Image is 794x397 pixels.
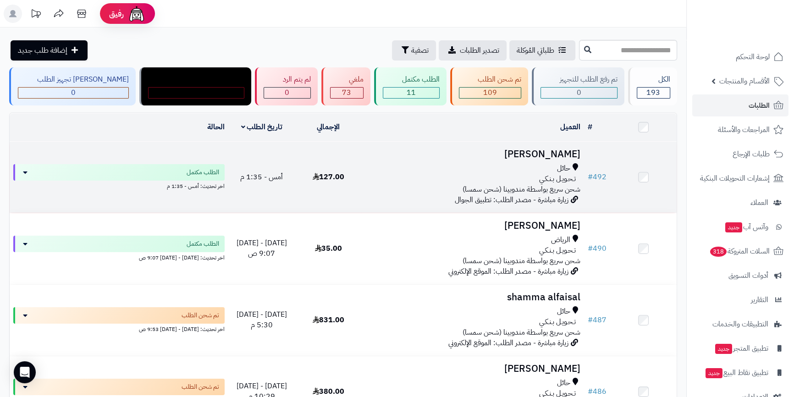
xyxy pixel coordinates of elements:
[18,88,128,98] div: 0
[646,87,660,98] span: 193
[728,269,768,282] span: أدوات التسويق
[539,317,576,327] span: تـحـويـل بـنـكـي
[264,74,311,85] div: لم يتم الرد
[751,293,768,306] span: التقارير
[539,245,576,256] span: تـحـويـل بـنـكـي
[724,221,768,233] span: وآتس آب
[24,5,47,25] a: تحديثات المنصة
[692,192,788,214] a: العملاء
[588,171,593,182] span: #
[749,99,770,112] span: الطلبات
[714,342,768,355] span: تطبيق المتجر
[588,314,607,325] a: #487
[13,324,225,333] div: اخر تحديث: [DATE] - [DATE] 9:53 ص
[706,368,722,378] span: جديد
[560,121,580,132] a: العميل
[459,88,521,98] div: 109
[541,88,617,98] div: 0
[285,87,289,98] span: 0
[692,362,788,384] a: تطبيق نقاط البيعجديد
[692,119,788,141] a: المراجعات والأسئلة
[463,327,580,338] span: شحن سريع بواسطة مندوبينا (شحن سمسا)
[715,344,732,354] span: جديد
[588,121,592,132] a: #
[588,386,593,397] span: #
[411,45,429,56] span: تصفية
[509,40,575,61] a: طلباتي المُوكلة
[577,87,581,98] span: 0
[237,237,287,259] span: [DATE] - [DATE] 9:07 ص
[588,171,607,182] a: #492
[448,337,568,348] span: زيارة مباشرة - مصدر الطلب: الموقع الإلكتروني
[626,67,679,105] a: الكل193
[365,364,580,374] h3: [PERSON_NAME]
[709,245,770,258] span: السلات المتروكة
[7,67,138,105] a: [PERSON_NAME] تجهيز الطلب 0
[718,123,770,136] span: المراجعات والأسئلة
[330,74,364,85] div: ملغي
[463,184,580,195] span: شحن سريع بواسطة مندوبينا (شحن سمسا)
[71,87,76,98] span: 0
[313,314,344,325] span: 831.00
[194,87,198,98] span: 0
[700,172,770,185] span: إشعارات التحويلات البنكية
[313,171,344,182] span: 127.00
[342,87,351,98] span: 73
[692,289,788,311] a: التقارير
[11,40,88,61] a: إضافة طلب جديد
[459,74,522,85] div: تم شحن الطلب
[557,378,570,388] span: حائل
[539,174,576,184] span: تـحـويـل بـنـكـي
[320,67,373,105] a: ملغي 73
[733,148,770,160] span: طلبات الإرجاع
[712,318,768,331] span: التطبيقات والخدمات
[692,216,788,238] a: وآتس آبجديد
[138,67,254,105] a: مندوب توصيل داخل الرياض 0
[264,88,310,98] div: 0
[127,5,146,23] img: ai-face.png
[530,67,626,105] a: تم رفع الطلب للتجهيز 0
[725,222,742,232] span: جديد
[705,366,768,379] span: تطبيق نقاط البيع
[448,266,568,277] span: زيارة مباشرة - مصدر الطلب: الموقع الإلكتروني
[109,8,124,19] span: رفيق
[182,382,219,391] span: تم شحن الطلب
[313,386,344,397] span: 380.00
[588,314,593,325] span: #
[18,45,67,56] span: إضافة طلب جديد
[14,361,36,383] div: Open Intercom Messenger
[692,337,788,359] a: تطبيق المتجرجديد
[455,194,568,205] span: زيارة مباشرة - مصدر الطلب: تطبيق الجوال
[148,74,245,85] div: مندوب توصيل داخل الرياض
[750,196,768,209] span: العملاء
[439,40,507,61] a: تصدير الطلبات
[448,67,530,105] a: تم شحن الطلب 109
[315,243,342,254] span: 35.00
[365,149,580,160] h3: [PERSON_NAME]
[365,292,580,303] h3: shamma alfaisal
[13,181,225,190] div: اخر تحديث: أمس - 1:35 م
[149,88,244,98] div: 0
[719,75,770,88] span: الأقسام والمنتجات
[331,88,364,98] div: 73
[692,313,788,335] a: التطبيقات والخدمات
[182,311,219,320] span: تم شحن الطلب
[517,45,554,56] span: طلباتي المُوكلة
[372,67,448,105] a: الطلب مكتمل 11
[241,121,283,132] a: تاريخ الطلب
[588,243,607,254] a: #490
[557,306,570,317] span: حائل
[18,74,129,85] div: [PERSON_NAME] تجهيز الطلب
[692,94,788,116] a: الطلبات
[317,121,340,132] a: الإجمالي
[483,87,497,98] span: 109
[637,74,671,85] div: الكل
[383,74,440,85] div: الطلب مكتمل
[540,74,618,85] div: تم رفع الطلب للتجهيز
[237,309,287,331] span: [DATE] - [DATE] 5:30 م
[710,247,727,257] span: 318
[392,40,436,61] button: تصفية
[460,45,499,56] span: تصدير الطلبات
[365,221,580,231] h3: [PERSON_NAME]
[187,168,219,177] span: الطلب مكتمل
